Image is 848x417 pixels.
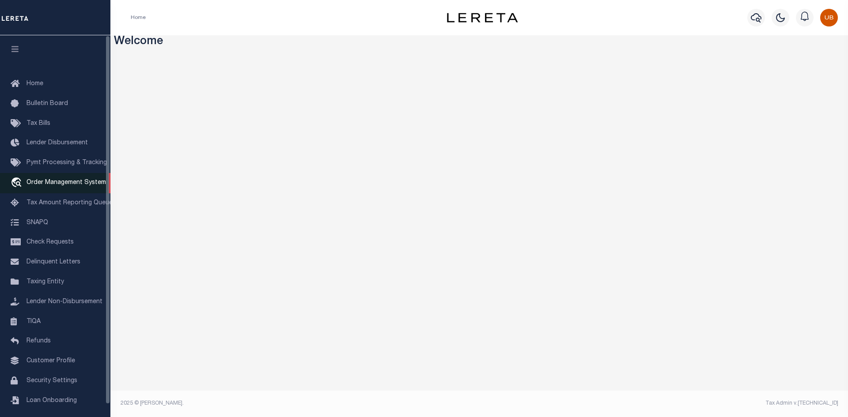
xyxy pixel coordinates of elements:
span: Lender Non-Disbursement [26,299,102,305]
span: Home [26,81,43,87]
span: Customer Profile [26,358,75,364]
div: 2025 © [PERSON_NAME]. [114,399,480,407]
h3: Welcome [114,35,845,49]
span: Loan Onboarding [26,398,77,404]
div: Tax Admin v.[TECHNICAL_ID] [486,399,838,407]
i: travel_explore [11,177,25,189]
span: Pymt Processing & Tracking [26,160,107,166]
li: Home [131,14,146,22]
span: Refunds [26,338,51,344]
img: svg+xml;base64,PHN2ZyB4bWxucz0iaHR0cDovL3d3dy53My5vcmcvMjAwMC9zdmciIHBvaW50ZXItZXZlbnRzPSJub25lIi... [820,9,838,26]
span: Tax Amount Reporting Queue [26,200,113,206]
span: Delinquent Letters [26,259,80,265]
span: Check Requests [26,239,74,245]
span: Bulletin Board [26,101,68,107]
span: TIQA [26,318,41,324]
span: Lender Disbursement [26,140,88,146]
span: Taxing Entity [26,279,64,285]
span: Order Management System [26,180,106,186]
span: Tax Bills [26,120,50,127]
span: Security Settings [26,378,77,384]
img: logo-dark.svg [447,13,518,23]
span: SNAPQ [26,219,48,225]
